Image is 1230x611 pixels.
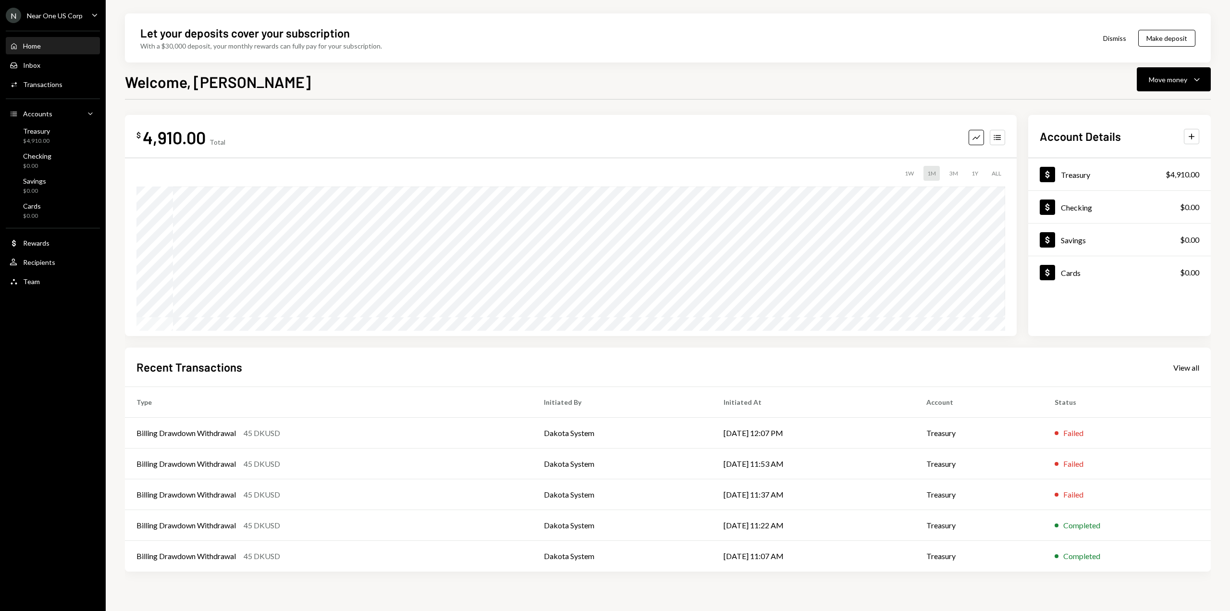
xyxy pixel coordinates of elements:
td: [DATE] 11:07 AM [712,541,915,572]
td: Dakota System [532,449,712,479]
a: Cards$0.00 [1028,256,1211,288]
div: Move money [1149,75,1187,85]
div: Billing Drawdown Withdrawal [136,520,236,531]
div: Rewards [23,239,49,247]
div: Billing Drawdown Withdrawal [136,458,236,470]
div: Recipients [23,258,55,266]
th: Type [125,387,532,418]
a: Team [6,273,100,290]
div: Cards [1061,268,1081,277]
div: Team [23,277,40,286]
div: View all [1173,363,1199,373]
div: $ [136,130,141,140]
td: Treasury [915,418,1043,449]
td: Dakota System [532,541,712,572]
div: Failed [1063,458,1083,470]
div: Failed [1063,489,1083,500]
div: 1M [923,166,940,181]
div: 45 DKUSD [244,550,280,562]
a: Transactions [6,75,100,93]
th: Account [915,387,1043,418]
div: 45 DKUSD [244,489,280,500]
div: $0.00 [23,187,46,195]
div: 45 DKUSD [244,458,280,470]
a: Treasury$4,910.00 [1028,158,1211,190]
th: Initiated At [712,387,915,418]
a: View all [1173,362,1199,373]
div: Accounts [23,110,52,118]
div: Savings [1061,236,1086,245]
div: N [6,8,21,23]
div: $0.00 [1180,267,1199,278]
div: $4,910.00 [1166,169,1199,180]
div: Billing Drawdown Withdrawal [136,427,236,439]
div: Failed [1063,427,1083,439]
div: Savings [23,177,46,185]
div: With a $30,000 deposit, your monthly rewards can fully pay for your subscription. [140,41,382,51]
div: 4,910.00 [143,126,206,148]
h2: Account Details [1040,128,1121,144]
div: Home [23,42,41,50]
td: [DATE] 12:07 PM [712,418,915,449]
div: Billing Drawdown Withdrawal [136,489,236,500]
div: Total [209,138,225,146]
td: Treasury [915,541,1043,572]
th: Status [1043,387,1211,418]
div: $0.00 [23,162,51,170]
h1: Welcome, [PERSON_NAME] [125,72,311,91]
div: Completed [1063,520,1100,531]
td: Dakota System [532,479,712,510]
div: 45 DKUSD [244,427,280,439]
div: $0.00 [23,212,41,220]
td: Treasury [915,510,1043,541]
td: Dakota System [532,418,712,449]
td: [DATE] 11:37 AM [712,479,915,510]
div: Transactions [23,80,62,88]
div: $4,910.00 [23,137,50,145]
td: Dakota System [532,510,712,541]
div: ALL [988,166,1005,181]
div: Let your deposits cover your subscription [140,25,350,41]
td: Treasury [915,479,1043,510]
div: $0.00 [1180,234,1199,246]
a: Inbox [6,56,100,74]
a: Treasury$4,910.00 [6,124,100,147]
button: Dismiss [1091,27,1138,50]
div: Billing Drawdown Withdrawal [136,550,236,562]
div: 1Y [968,166,982,181]
div: Treasury [23,127,50,135]
a: Accounts [6,105,100,122]
div: Near One US Corp [27,12,83,20]
a: Home [6,37,100,54]
div: $0.00 [1180,201,1199,213]
div: 1W [901,166,918,181]
a: Checking$0.00 [1028,191,1211,223]
div: Cards [23,202,41,210]
a: Savings$0.00 [6,174,100,197]
div: Inbox [23,61,40,69]
div: Checking [1061,203,1092,212]
button: Move money [1137,67,1211,91]
div: Checking [23,152,51,160]
a: Savings$0.00 [1028,224,1211,256]
th: Initiated By [532,387,712,418]
a: Cards$0.00 [6,199,100,222]
h2: Recent Transactions [136,359,242,375]
a: Rewards [6,234,100,251]
div: Treasury [1061,170,1090,179]
div: Completed [1063,550,1100,562]
td: [DATE] 11:53 AM [712,449,915,479]
td: Treasury [915,449,1043,479]
button: Make deposit [1138,30,1195,47]
a: Recipients [6,253,100,271]
td: [DATE] 11:22 AM [712,510,915,541]
div: 3M [946,166,962,181]
div: 45 DKUSD [244,520,280,531]
a: Checking$0.00 [6,149,100,172]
